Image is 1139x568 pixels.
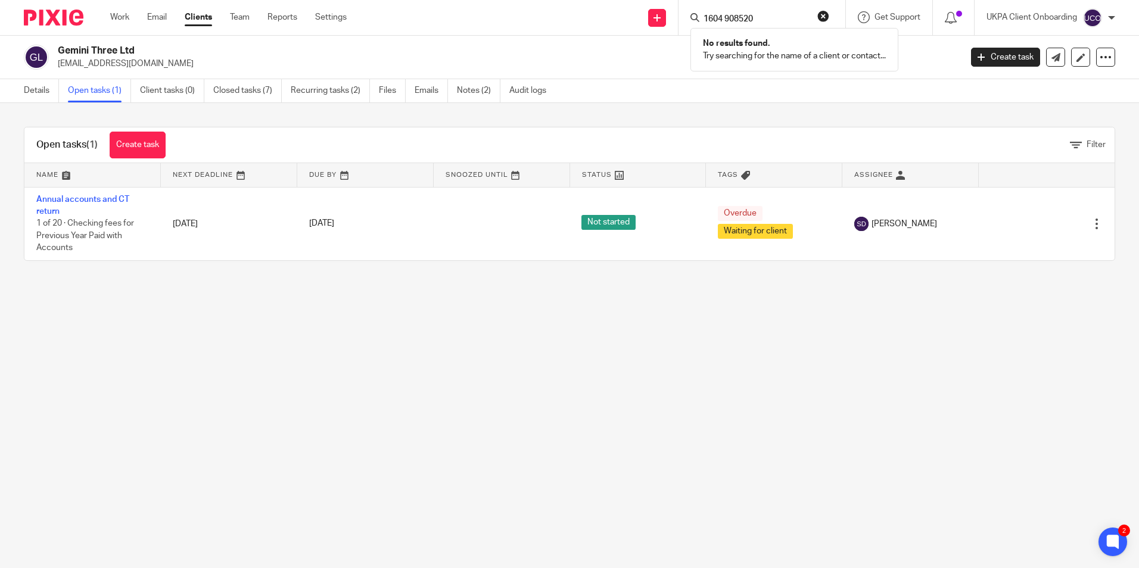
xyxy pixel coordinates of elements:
[36,195,129,216] a: Annual accounts and CT return
[718,224,793,239] span: Waiting for client
[415,79,448,102] a: Emails
[315,11,347,23] a: Settings
[213,79,282,102] a: Closed tasks (7)
[24,79,59,102] a: Details
[986,11,1077,23] p: UKPA Client Onboarding
[718,171,738,178] span: Tags
[509,79,555,102] a: Audit logs
[872,218,937,230] span: [PERSON_NAME]
[971,48,1040,67] a: Create task
[110,11,129,23] a: Work
[309,220,334,228] span: [DATE]
[291,79,370,102] a: Recurring tasks (2)
[457,79,500,102] a: Notes (2)
[702,14,810,25] input: Search
[1087,141,1106,149] span: Filter
[1083,8,1102,27] img: svg%3E
[185,11,212,23] a: Clients
[110,132,166,158] a: Create task
[267,11,297,23] a: Reports
[161,187,297,260] td: [DATE]
[147,11,167,23] a: Email
[58,58,953,70] p: [EMAIL_ADDRESS][DOMAIN_NAME]
[68,79,131,102] a: Open tasks (1)
[36,139,98,151] h1: Open tasks
[854,217,869,231] img: svg%3E
[24,10,83,26] img: Pixie
[718,206,763,221] span: Overdue
[58,45,774,57] h2: Gemini Three Ltd
[581,215,636,230] span: Not started
[140,79,204,102] a: Client tasks (0)
[230,11,250,23] a: Team
[1118,525,1130,536] div: 2
[446,171,508,178] span: Snoozed Until
[875,13,920,21] span: Get Support
[582,171,612,178] span: Status
[379,79,406,102] a: Files
[24,45,49,70] img: svg%3E
[86,140,98,149] span: (1)
[36,219,134,252] span: 1 of 20 · Checking fees for Previous Year Paid with Accounts
[817,10,829,22] button: Clear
